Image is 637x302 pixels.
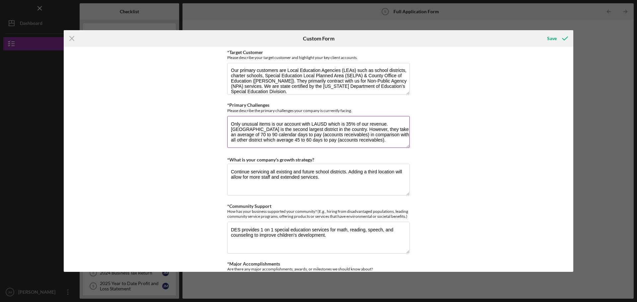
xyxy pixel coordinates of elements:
[227,116,410,148] textarea: Only unusual items is our account with LAUSD which is 35% of our revenue. [GEOGRAPHIC_DATA] is th...
[227,157,314,162] label: *What is your company's growth strategy?
[540,32,573,45] button: Save
[227,203,271,209] label: *Community Support
[227,49,263,55] label: *Target Customer
[227,63,410,95] textarea: Our primary customers are Local Education Agencies (LEAs) such as school districts, charter schoo...
[227,267,410,272] div: Are there any major accomplishments, awards, or milestones we should know about?
[227,261,280,267] label: *Major Accomplishments
[227,102,269,108] label: *Primary Challenges
[227,209,410,219] div: How has your business supported your community? (E.g., hiring from disadvantaged populations, lea...
[227,164,410,196] textarea: Continue servicing all existing and future school districts. Adding a third location will allow f...
[227,55,410,60] div: Please describe your target customer and highlight your key client accounts.
[227,222,410,254] textarea: DES provides 1 on 1 special education services for math, reading, speech, and counseling to impro...
[547,32,557,45] div: Save
[303,35,334,41] h6: Custom Form
[227,108,410,113] div: Please describe the primary challenges your company is currently facing.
